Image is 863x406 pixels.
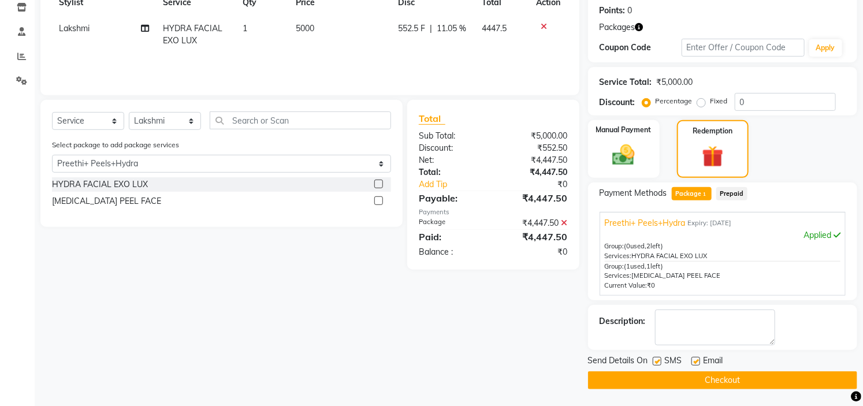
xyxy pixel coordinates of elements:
[59,23,90,33] span: Lakshmi
[624,262,631,270] span: (1
[647,242,651,250] span: 2
[647,262,651,270] span: 1
[648,281,656,289] span: ₹0
[296,23,314,33] span: 5000
[657,76,693,88] div: ₹5,000.00
[493,217,576,229] div: ₹4,447.50
[52,140,179,150] label: Select package to add package services
[410,130,493,142] div: Sub Total:
[605,252,632,260] span: Services:
[52,195,161,207] div: [MEDICAL_DATA] PEEL FACE
[419,207,568,217] div: Payments
[600,76,652,88] div: Service Total:
[704,355,723,369] span: Email
[243,23,247,33] span: 1
[493,142,576,154] div: ₹552.50
[588,371,857,389] button: Checkout
[410,230,493,244] div: Paid:
[605,271,632,280] span: Services:
[210,111,391,129] input: Search or Scan
[688,218,732,228] span: Expiry: [DATE]
[600,21,635,33] span: Packages
[600,315,646,327] div: Description:
[399,23,426,35] span: 552.5 F
[672,187,712,200] span: Package
[507,178,576,191] div: ₹0
[682,39,805,57] input: Enter Offer / Coupon Code
[493,230,576,244] div: ₹4,447.50
[410,217,493,229] div: Package
[605,242,624,250] span: Group:
[493,166,576,178] div: ₹4,447.50
[628,5,633,17] div: 0
[600,42,682,54] div: Coupon Code
[605,229,840,241] div: Applied
[437,23,467,35] span: 11.05 %
[163,23,223,46] span: HYDRA FACIAL EXO LUX
[410,166,493,178] div: Total:
[493,246,576,258] div: ₹0
[596,125,652,135] label: Manual Payment
[656,96,693,106] label: Percentage
[410,154,493,166] div: Net:
[430,23,433,35] span: |
[711,96,728,106] label: Fixed
[410,246,493,258] div: Balance :
[809,39,842,57] button: Apply
[624,242,664,250] span: used, left)
[410,142,493,154] div: Discount:
[605,217,686,229] span: Preethi+ Peels+Hydra
[52,178,148,191] div: HYDRA FACIAL EXO LUX
[716,187,747,200] span: Prepaid
[695,143,730,170] img: _gift.svg
[624,262,664,270] span: used, left)
[605,142,642,168] img: _cash.svg
[693,126,732,136] label: Redemption
[605,262,624,270] span: Group:
[410,191,493,205] div: Payable:
[665,355,682,369] span: SMS
[588,355,648,369] span: Send Details On
[600,187,667,199] span: Payment Methods
[410,178,507,191] a: Add Tip
[493,154,576,166] div: ₹4,447.50
[482,23,507,33] span: 4447.5
[605,281,648,289] span: Current Value:
[419,113,445,125] span: Total
[632,252,708,260] span: HYDRA FACIAL EXO LUX
[493,130,576,142] div: ₹5,000.00
[493,191,576,205] div: ₹4,447.50
[624,242,631,250] span: (0
[600,5,626,17] div: Points:
[632,271,721,280] span: [MEDICAL_DATA] PEEL FACE
[600,96,635,109] div: Discount:
[701,191,708,198] span: 1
